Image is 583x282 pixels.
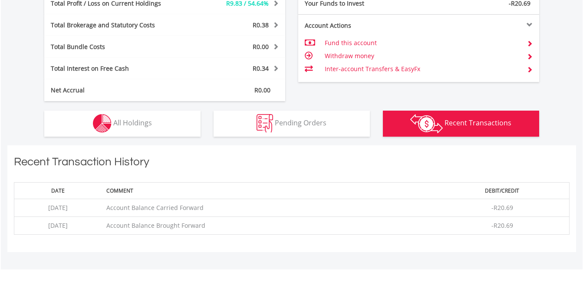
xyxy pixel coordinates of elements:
th: Debit/Credit [435,182,569,199]
img: transactions-zar-wht.png [410,114,443,133]
td: Withdraw money [325,49,520,62]
span: R0.00 [253,43,269,51]
img: holdings-wht.png [93,114,112,133]
div: Total Bundle Costs [44,43,185,51]
th: Date [14,182,102,199]
span: Recent Transactions [445,118,511,128]
span: -R20.69 [491,221,513,230]
img: pending_instructions-wht.png [257,114,273,133]
td: Fund this account [325,36,520,49]
div: Account Actions [298,21,419,30]
span: R0.34 [253,64,269,72]
button: Recent Transactions [383,111,539,137]
div: Total Brokerage and Statutory Costs [44,21,185,30]
span: Pending Orders [275,118,326,128]
td: Account Balance Carried Forward [102,199,435,217]
button: Pending Orders [214,111,370,137]
td: [DATE] [14,199,102,217]
button: All Holdings [44,111,201,137]
div: Net Accrual [44,86,185,95]
div: Total Interest on Free Cash [44,64,185,73]
span: R0.38 [253,21,269,29]
h1: Recent Transaction History [14,154,570,174]
span: -R20.69 [491,203,513,212]
td: Inter-account Transfers & EasyFx [325,62,520,75]
td: Account Balance Brought Forward [102,217,435,235]
th: Comment [102,182,435,199]
span: All Holdings [113,118,152,128]
td: [DATE] [14,217,102,235]
span: R0.00 [254,86,270,94]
